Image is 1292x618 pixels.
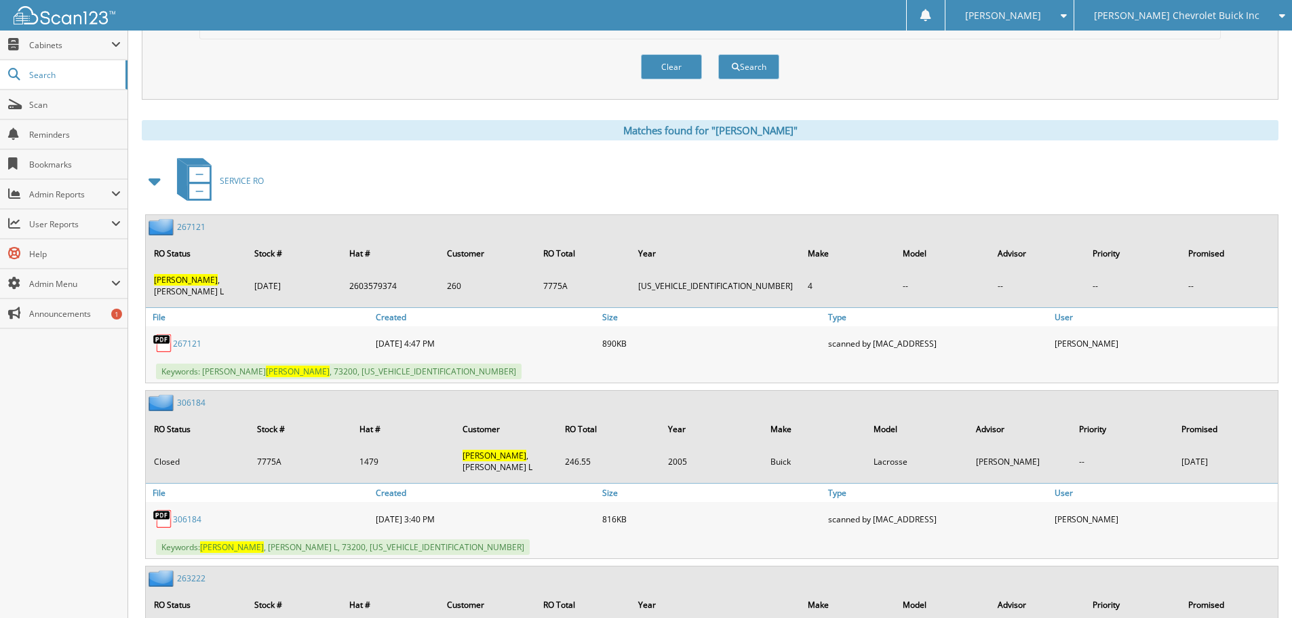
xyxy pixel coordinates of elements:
[177,397,205,408] a: 306184
[991,239,1085,267] th: Advisor
[1051,330,1278,357] div: [PERSON_NAME]
[29,69,119,81] span: Search
[463,450,526,461] span: [PERSON_NAME]
[353,444,454,478] td: 1479
[372,308,599,326] a: Created
[173,514,201,525] a: 306184
[29,278,111,290] span: Admin Menu
[631,239,800,267] th: Year
[220,175,264,187] span: SERVICE RO
[29,248,121,260] span: Help
[764,415,865,443] th: Make
[1072,444,1174,478] td: --
[825,484,1051,502] a: Type
[177,221,205,233] a: 267121
[1175,415,1276,443] th: Promised
[342,269,439,303] td: 2603579374
[536,239,630,267] th: RO Total
[536,269,630,303] td: 7775A
[661,415,763,443] th: Year
[801,269,894,303] td: 4
[969,415,1071,443] th: Advisor
[1051,484,1278,502] a: User
[599,308,825,326] a: Size
[29,99,121,111] span: Scan
[965,12,1041,20] span: [PERSON_NAME]
[1086,269,1179,303] td: --
[250,444,352,478] td: 7775A
[1175,444,1276,478] td: [DATE]
[29,159,121,170] span: Bookmarks
[142,120,1278,140] div: Matches found for "[PERSON_NAME]"
[1051,308,1278,326] a: User
[1086,239,1179,267] th: Priority
[991,269,1085,303] td: --
[825,505,1051,533] div: scanned by [MAC_ADDRESS]
[896,269,990,303] td: --
[969,444,1071,478] td: [PERSON_NAME]
[29,218,111,230] span: User Reports
[177,573,205,584] a: 263222
[764,444,865,478] td: Buick
[200,541,264,553] span: [PERSON_NAME]
[456,444,557,478] td: , [PERSON_NAME] L
[169,154,264,208] a: SERVICE RO
[173,338,201,349] a: 267121
[149,218,177,235] img: folder2.png
[153,333,173,353] img: PDF.png
[1181,269,1276,303] td: --
[867,444,968,478] td: Lacrosse
[149,394,177,411] img: folder2.png
[1181,239,1276,267] th: Promised
[342,239,439,267] th: Hat #
[29,129,121,140] span: Reminders
[372,330,599,357] div: [DATE] 4:47 PM
[14,6,115,24] img: scan123-logo-white.svg
[147,269,246,303] td: , [PERSON_NAME] L
[149,570,177,587] img: folder2.png
[599,505,825,533] div: 816KB
[440,239,535,267] th: Customer
[1051,505,1278,533] div: [PERSON_NAME]
[558,444,660,478] td: 246.55
[456,415,557,443] th: Customer
[248,239,341,267] th: Stock #
[896,239,990,267] th: Model
[147,444,249,478] td: Closed
[153,509,173,529] img: PDF.png
[825,330,1051,357] div: scanned by [MAC_ADDRESS]
[154,274,218,286] span: [PERSON_NAME]
[146,308,372,326] a: File
[440,269,535,303] td: 260
[29,189,111,200] span: Admin Reports
[1072,415,1174,443] th: Priority
[248,269,341,303] td: [DATE]
[718,54,779,79] button: Search
[29,39,111,51] span: Cabinets
[250,415,352,443] th: Stock #
[825,308,1051,326] a: Type
[147,415,249,443] th: RO Status
[266,366,330,377] span: [PERSON_NAME]
[29,308,121,320] span: Announcements
[661,444,763,478] td: 2005
[867,415,968,443] th: Model
[801,239,894,267] th: Make
[353,415,454,443] th: Hat #
[156,539,530,555] span: Keywords: , [PERSON_NAME] L, 73200, [US_VEHICLE_IDENTIFICATION_NUMBER]
[372,505,599,533] div: [DATE] 3:40 PM
[1094,12,1259,20] span: [PERSON_NAME] Chevrolet Buick Inc
[631,269,800,303] td: [US_VEHICLE_IDENTIFICATION_NUMBER]
[111,309,122,320] div: 1
[156,364,522,379] span: Keywords: [PERSON_NAME] , 73200, [US_VEHICLE_IDENTIFICATION_NUMBER]
[599,484,825,502] a: Size
[641,54,702,79] button: Clear
[599,330,825,357] div: 890KB
[558,415,660,443] th: RO Total
[372,484,599,502] a: Created
[147,239,246,267] th: RO Status
[146,484,372,502] a: File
